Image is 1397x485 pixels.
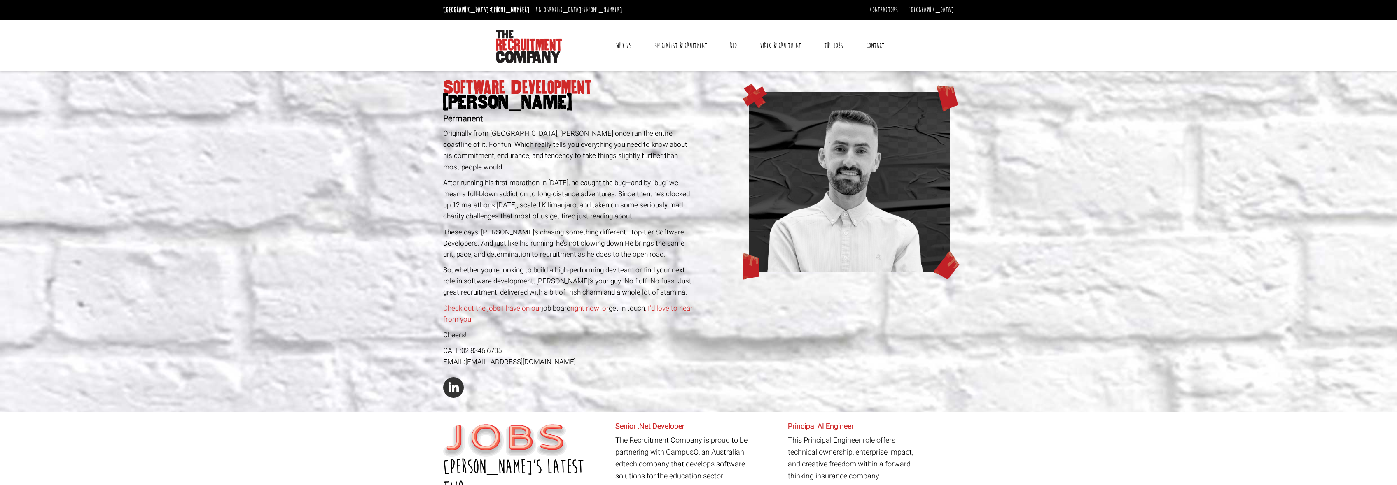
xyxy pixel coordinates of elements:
[443,114,696,123] h2: Permanent
[534,3,624,16] li: [GEOGRAPHIC_DATA]:
[443,177,696,222] p: After running his first marathon in [DATE], he caught the bug—and by "bug" we mean a full-blown a...
[443,424,567,457] img: Jobs
[443,265,696,298] p: So, whether you're looking to build a high-performing dev team or find your next role in software...
[818,35,849,56] a: The Jobs
[615,422,748,431] h6: Senior .Net Developer
[724,35,743,56] a: RPO
[496,30,562,63] img: The Recruitment Company
[788,422,921,431] h6: Principal AI Engineer
[443,80,696,110] h1: Software Development
[491,5,530,14] a: [PHONE_NUMBER]
[609,303,645,313] a: get in touch
[908,5,954,14] a: [GEOGRAPHIC_DATA]
[443,95,696,110] span: [PERSON_NAME]
[443,128,696,173] p: Originally from [GEOGRAPHIC_DATA], [PERSON_NAME] once ran the entire coastline of it. For fun. Wh...
[461,346,502,356] a: 02 8346 6705
[870,5,898,14] a: Contractors
[443,303,696,325] p: Check out the jobs I have on our right now, or , I’d love to hear from you.
[754,35,807,56] a: Video Recruitment
[443,227,696,260] p: These days, [PERSON_NAME]’s chasing something different—top-tier Software Developers. And just li...
[465,357,576,367] a: [EMAIL_ADDRESS][DOMAIN_NAME]
[749,92,950,272] img: liam-website.png
[443,345,696,356] div: CALL:
[584,5,622,14] a: [PHONE_NUMBER]
[610,35,638,56] a: Why Us
[542,303,570,313] a: job board
[441,3,532,16] li: [GEOGRAPHIC_DATA]:
[648,35,713,56] a: Specialist Recruitment
[443,330,696,341] p: Cheers!
[443,356,696,367] div: EMAIL:
[860,35,890,56] a: Contact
